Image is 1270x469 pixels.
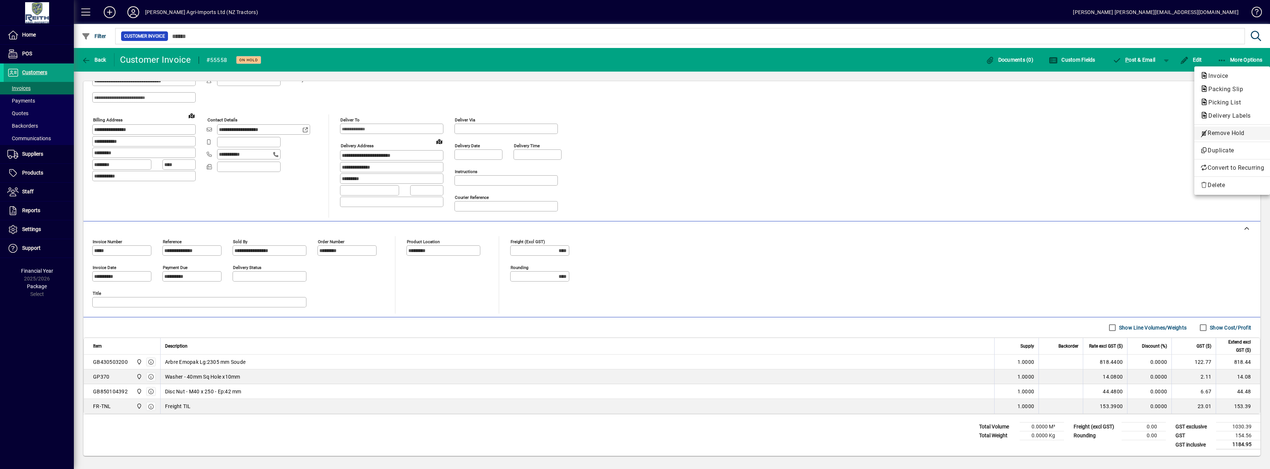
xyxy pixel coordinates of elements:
[1200,99,1245,106] span: Picking List
[1200,181,1264,190] span: Delete
[1200,129,1264,138] span: Remove Hold
[1200,112,1254,119] span: Delivery Labels
[1200,163,1264,172] span: Convert to Recurring
[1200,72,1232,79] span: Invoice
[1200,146,1264,155] span: Duplicate
[1200,86,1247,93] span: Packing Slip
